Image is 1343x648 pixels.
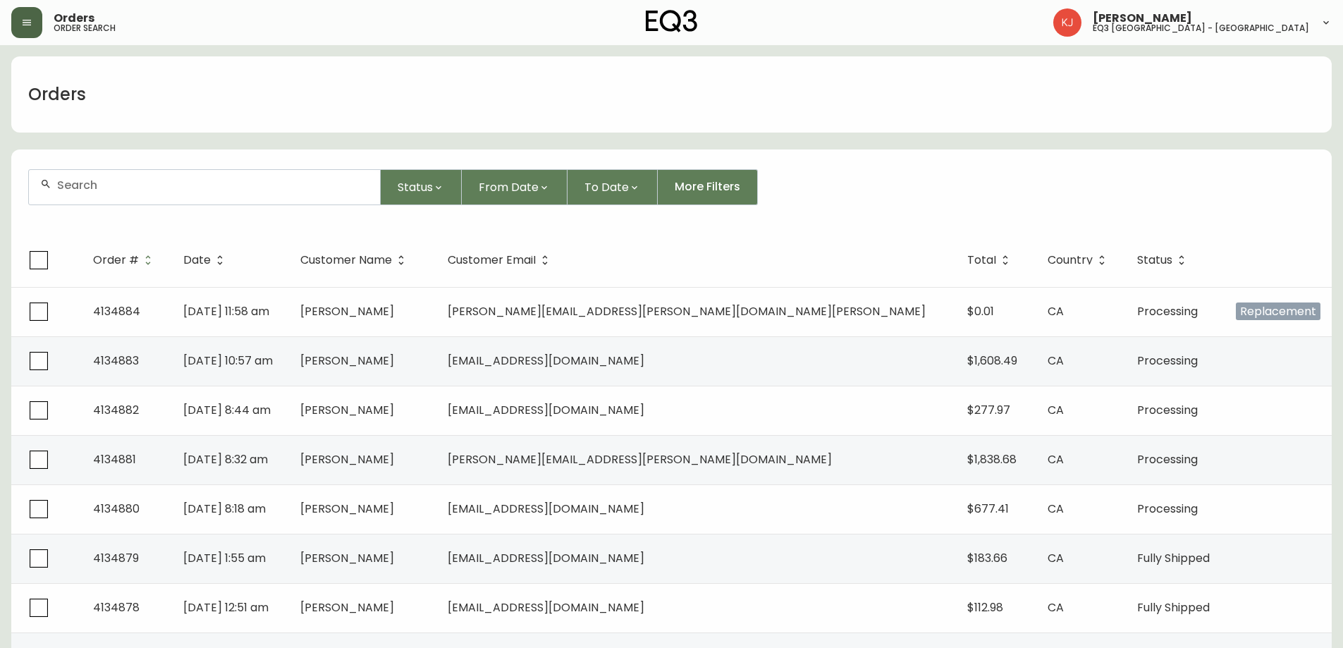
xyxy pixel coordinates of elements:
span: [PERSON_NAME] [300,451,394,467]
span: 4134881 [93,451,136,467]
span: Customer Email [448,254,554,267]
h5: order search [54,24,116,32]
span: [PERSON_NAME][EMAIL_ADDRESS][PERSON_NAME][DOMAIN_NAME] [448,451,832,467]
h1: Orders [28,82,86,106]
span: Processing [1137,402,1198,418]
span: CA [1048,599,1064,616]
span: $1,608.49 [967,353,1017,369]
span: [DATE] 1:55 am [183,550,266,566]
span: [DATE] 8:18 am [183,501,266,517]
span: Order # [93,254,157,267]
span: 4134882 [93,402,139,418]
span: [PERSON_NAME] [300,550,394,566]
span: Fully Shipped [1137,550,1210,566]
span: $277.97 [967,402,1010,418]
span: Fully Shipped [1137,599,1210,616]
span: $0.01 [967,303,994,319]
span: [DATE] 8:32 am [183,451,268,467]
span: Total [967,254,1014,267]
span: Orders [54,13,94,24]
span: [PERSON_NAME] [300,599,394,616]
span: CA [1048,451,1064,467]
span: [DATE] 12:51 am [183,599,269,616]
span: Total [967,256,996,264]
span: Status [398,178,433,196]
span: [DATE] 10:57 am [183,353,273,369]
span: Customer Email [448,256,536,264]
button: From Date [462,169,568,205]
span: [PERSON_NAME] [300,402,394,418]
span: CA [1048,353,1064,369]
span: Processing [1137,451,1198,467]
span: Status [1137,256,1172,264]
span: Status [1137,254,1191,267]
span: Customer Name [300,256,392,264]
span: 4134883 [93,353,139,369]
span: [PERSON_NAME] [300,303,394,319]
span: CA [1048,303,1064,319]
span: 4134880 [93,501,140,517]
span: [EMAIL_ADDRESS][DOMAIN_NAME] [448,501,644,517]
span: $677.41 [967,501,1009,517]
span: CA [1048,402,1064,418]
span: [PERSON_NAME] [1093,13,1192,24]
span: [EMAIL_ADDRESS][DOMAIN_NAME] [448,353,644,369]
span: $1,838.68 [967,451,1017,467]
span: Processing [1137,353,1198,369]
span: 4134884 [93,303,140,319]
button: More Filters [658,169,758,205]
span: CA [1048,550,1064,566]
span: CA [1048,501,1064,517]
span: Country [1048,256,1093,264]
input: Search [57,178,369,192]
span: [PERSON_NAME] [300,501,394,517]
span: Processing [1137,501,1198,517]
span: Customer Name [300,254,410,267]
span: From Date [479,178,539,196]
span: [PERSON_NAME] [300,353,394,369]
span: [EMAIL_ADDRESS][DOMAIN_NAME] [448,550,644,566]
span: 4134878 [93,599,140,616]
span: 4134879 [93,550,139,566]
h5: eq3 [GEOGRAPHIC_DATA] - [GEOGRAPHIC_DATA] [1093,24,1309,32]
img: logo [646,10,698,32]
span: Replacement [1236,302,1320,320]
span: Order # [93,256,139,264]
span: Processing [1137,303,1198,319]
span: More Filters [675,179,740,195]
span: $183.66 [967,550,1007,566]
img: 24a625d34e264d2520941288c4a55f8e [1053,8,1081,37]
button: To Date [568,169,658,205]
span: Date [183,256,211,264]
span: To Date [584,178,629,196]
span: $112.98 [967,599,1003,616]
span: [PERSON_NAME][EMAIL_ADDRESS][PERSON_NAME][DOMAIN_NAME][PERSON_NAME] [448,303,926,319]
span: [DATE] 8:44 am [183,402,271,418]
button: Status [381,169,462,205]
span: [DATE] 11:58 am [183,303,269,319]
span: [EMAIL_ADDRESS][DOMAIN_NAME] [448,402,644,418]
span: [EMAIL_ADDRESS][DOMAIN_NAME] [448,599,644,616]
span: Date [183,254,229,267]
span: Country [1048,254,1111,267]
